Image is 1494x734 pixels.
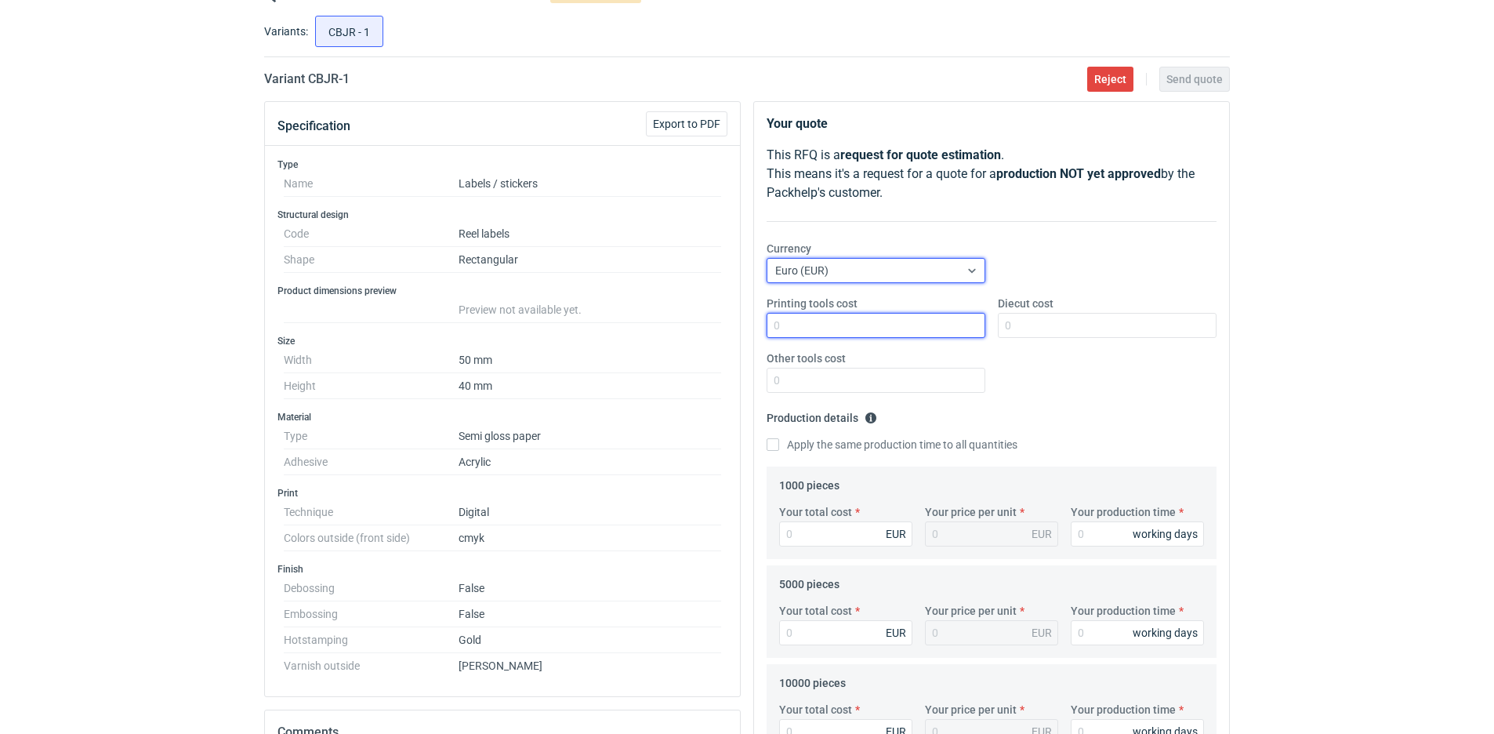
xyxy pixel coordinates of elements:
[1159,67,1230,92] button: Send quote
[459,449,721,475] dd: Acrylic
[284,449,459,475] dt: Adhesive
[767,241,811,256] label: Currency
[1087,67,1133,92] button: Reject
[315,16,383,47] label: CBJR - 1
[886,625,906,641] div: EUR
[284,525,459,551] dt: Colors outside (front side)
[264,24,308,39] label: Variants:
[284,171,459,197] dt: Name
[459,373,721,399] dd: 40 mm
[1133,625,1198,641] div: working days
[284,653,459,672] dt: Varnish outside
[779,504,852,520] label: Your total cost
[767,116,828,131] strong: Your quote
[653,118,720,129] span: Export to PDF
[840,147,1001,162] strong: request for quote estimation
[767,296,858,311] label: Printing tools cost
[459,247,721,273] dd: Rectangular
[1166,74,1223,85] span: Send quote
[1071,702,1176,718] label: Your production time
[996,166,1161,181] strong: production NOT yet approved
[779,702,852,718] label: Your total cost
[886,526,906,542] div: EUR
[1071,620,1204,645] input: 0
[779,572,839,590] legend: 5000 pieces
[459,303,582,316] span: Preview not available yet.
[264,70,350,89] h2: Variant CBJR - 1
[1032,625,1052,641] div: EUR
[1094,74,1126,85] span: Reject
[459,423,721,449] dd: Semi gloss paper
[767,368,985,393] input: 0
[779,620,912,645] input: 0
[459,525,721,551] dd: cmyk
[767,146,1217,202] p: This RFQ is a . This means it's a request for a quote for a by the Packhelp's customer.
[998,313,1217,338] input: 0
[925,504,1017,520] label: Your price per unit
[459,653,721,672] dd: [PERSON_NAME]
[925,603,1017,619] label: Your price per unit
[459,347,721,373] dd: 50 mm
[284,500,459,525] dt: Technique
[459,576,721,601] dd: False
[284,247,459,273] dt: Shape
[767,405,877,424] legend: Production details
[459,171,721,197] dd: Labels / stickers
[284,347,459,373] dt: Width
[459,500,721,525] dd: Digital
[1071,504,1176,520] label: Your production time
[1133,526,1198,542] div: working days
[284,373,459,399] dt: Height
[925,702,1017,718] label: Your price per unit
[277,107,350,145] button: Specification
[775,264,829,277] span: Euro (EUR)
[779,603,852,619] label: Your total cost
[767,313,985,338] input: 0
[277,209,727,221] h3: Structural design
[779,521,912,547] input: 0
[459,221,721,247] dd: Reel labels
[1071,603,1176,619] label: Your production time
[284,601,459,627] dt: Embossing
[998,296,1053,311] label: Diecut cost
[1032,526,1052,542] div: EUR
[277,285,727,297] h3: Product dimensions preview
[459,601,721,627] dd: False
[277,158,727,171] h3: Type
[277,563,727,576] h3: Finish
[284,627,459,653] dt: Hotstamping
[277,487,727,500] h3: Print
[284,221,459,247] dt: Code
[767,351,846,366] label: Other tools cost
[767,437,1017,452] label: Apply the same production time to all quantities
[779,670,846,689] legend: 10000 pieces
[284,576,459,601] dt: Debossing
[277,411,727,423] h3: Material
[779,473,839,492] legend: 1000 pieces
[284,423,459,449] dt: Type
[459,627,721,653] dd: Gold
[646,111,727,136] button: Export to PDF
[1071,521,1204,547] input: 0
[277,335,727,347] h3: Size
